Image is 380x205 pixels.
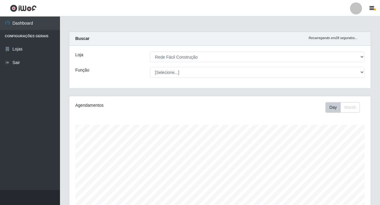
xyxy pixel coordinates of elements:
[75,36,89,41] strong: Buscar
[325,102,360,113] div: First group
[75,52,83,58] label: Loja
[325,102,341,113] button: Day
[325,102,365,113] div: Toolbar with button groups
[340,102,360,113] button: Month
[75,67,89,73] label: Função
[10,5,37,12] img: CoreUI Logo
[75,102,191,109] div: Agendamentos
[309,36,358,40] i: Recarregando em 28 segundos...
